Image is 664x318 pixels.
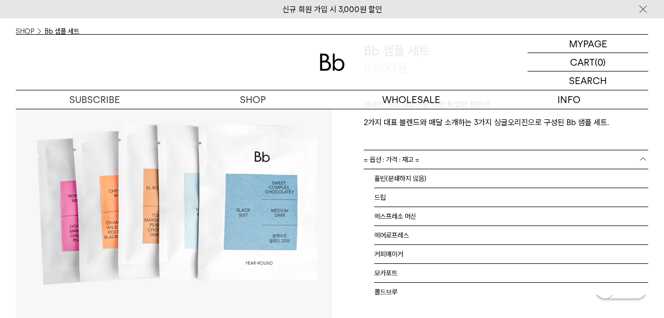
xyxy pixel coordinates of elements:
p: CART [570,53,595,71]
img: 로고 [320,54,345,71]
li: 콜드브루 [374,283,649,302]
p: (0) [595,53,606,71]
a: SHOP [174,90,332,109]
li: 홀빈(분쇄하지 않음) [374,169,649,188]
a: MYPAGE [528,35,648,53]
li: 에스프레소 머신 [374,207,649,226]
a: CART (0) [528,53,648,71]
p: INFO [490,90,648,109]
li: 에어로프레스 [374,226,649,245]
p: WHOLESALE [332,90,490,109]
li: 드립 [374,188,649,207]
p: MYPAGE [569,35,607,53]
li: 모카포트 [374,264,649,283]
a: 신규 회원 가입 시 3,000원 할인 [282,5,382,14]
a: SUBSCRIBE [16,90,174,109]
p: SEARCH [569,71,607,90]
li: 커피메이커 [374,245,649,264]
span: = 옵션 : 가격 : 재고 = [364,150,419,169]
p: 2가지 대표 블렌드와 매달 소개하는 3가지 싱글오리진으로 구성된 Bb 샘플 세트. [364,116,649,129]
